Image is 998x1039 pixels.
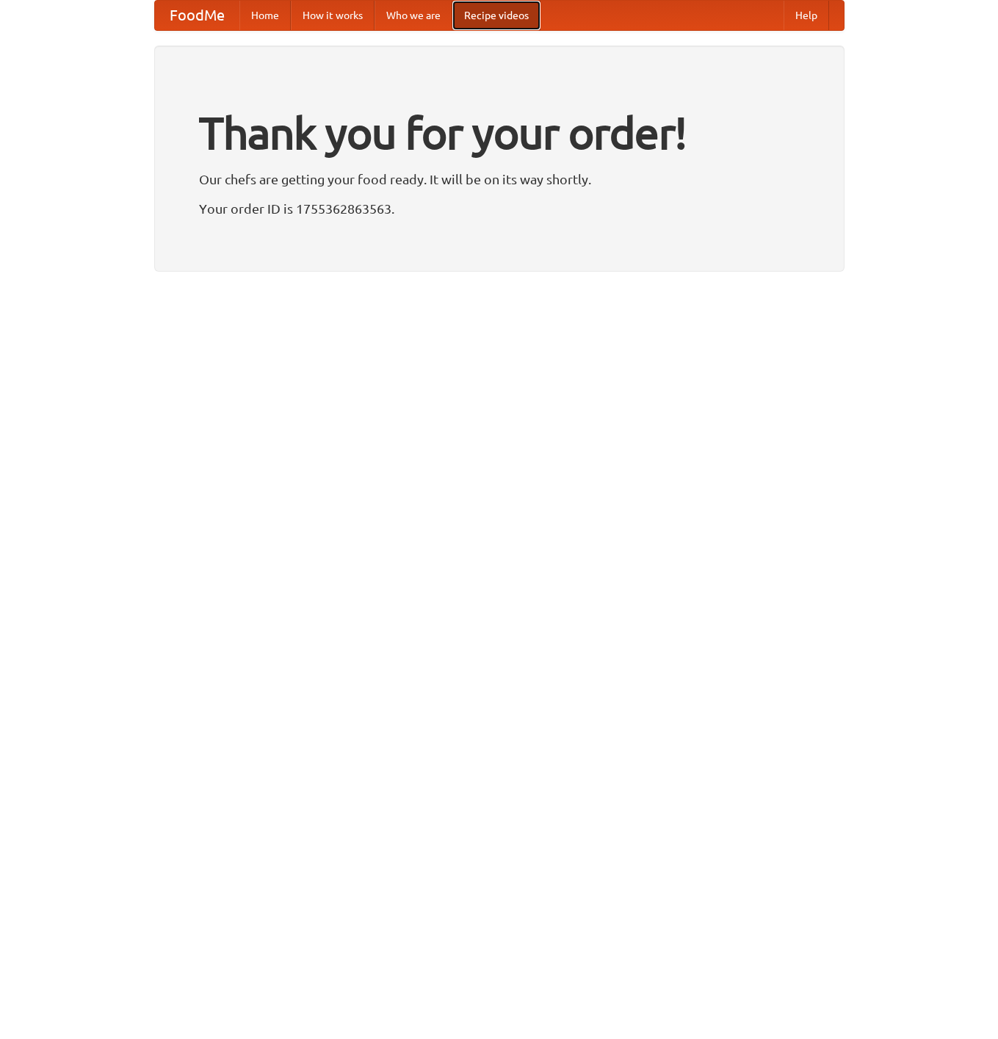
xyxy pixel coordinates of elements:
[452,1,540,30] a: Recipe videos
[199,198,800,220] p: Your order ID is 1755362863563.
[375,1,452,30] a: Who we are
[239,1,291,30] a: Home
[291,1,375,30] a: How it works
[199,98,800,168] h1: Thank you for your order!
[199,168,800,190] p: Our chefs are getting your food ready. It will be on its way shortly.
[784,1,829,30] a: Help
[155,1,239,30] a: FoodMe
